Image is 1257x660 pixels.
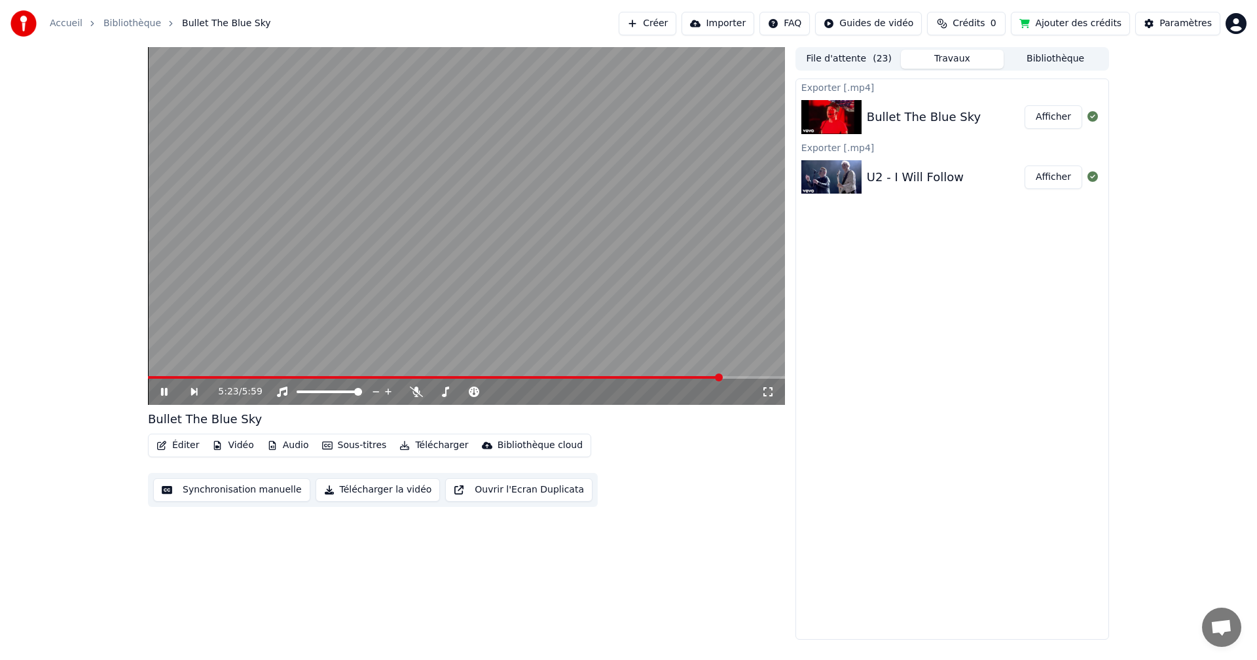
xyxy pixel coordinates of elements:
[50,17,271,30] nav: breadcrumb
[103,17,161,30] a: Bibliothèque
[445,478,592,502] button: Ouvrir l'Ecran Duplicata
[927,12,1006,35] button: Crédits0
[619,12,676,35] button: Créer
[317,436,392,455] button: Sous-titres
[394,436,473,455] button: Télécharger
[759,12,810,35] button: FAQ
[953,17,985,30] span: Crédits
[316,478,441,502] button: Télécharger la vidéo
[498,439,583,452] div: Bibliothèque cloud
[151,436,204,455] button: Éditer
[1159,17,1212,30] div: Paramètres
[207,436,259,455] button: Vidéo
[901,50,1004,69] button: Travaux
[182,17,271,30] span: Bullet The Blue Sky
[1004,50,1107,69] button: Bibliothèque
[682,12,754,35] button: Importer
[1011,12,1130,35] button: Ajouter des crédits
[1025,105,1082,129] button: Afficher
[991,17,996,30] span: 0
[262,436,314,455] button: Audio
[50,17,82,30] a: Accueil
[242,385,262,398] span: 5:59
[218,385,249,398] div: /
[1202,608,1241,647] div: Ouvrir le chat
[1025,165,1082,189] button: Afficher
[796,139,1108,155] div: Exporter [.mp4]
[1135,12,1220,35] button: Paramètres
[796,79,1108,95] div: Exporter [.mp4]
[153,478,310,502] button: Synchronisation manuelle
[10,10,37,37] img: youka
[867,168,964,186] div: U2 - I Will Follow
[867,108,981,126] div: Bullet The Blue Sky
[148,410,262,428] div: Bullet The Blue Sky
[873,52,892,65] span: ( 23 )
[797,50,901,69] button: File d'attente
[218,385,238,398] span: 5:23
[815,12,922,35] button: Guides de vidéo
